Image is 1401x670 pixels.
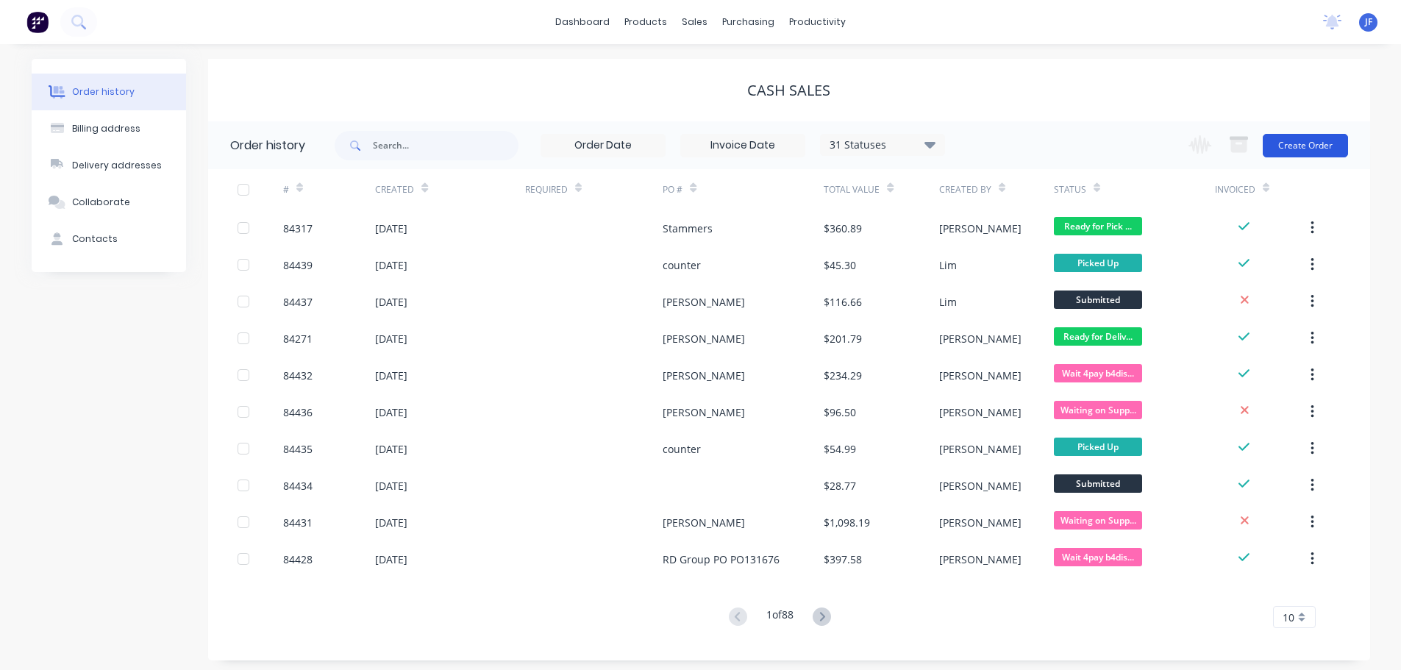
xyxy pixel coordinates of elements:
[939,183,991,196] div: Created By
[375,552,407,567] div: [DATE]
[283,257,313,273] div: 84439
[939,331,1022,346] div: [PERSON_NAME]
[1054,364,1142,382] span: Wait 4pay b4dis...
[824,331,862,346] div: $201.79
[747,82,830,99] div: Cash Sales
[766,607,794,628] div: 1 of 88
[663,257,701,273] div: counter
[663,221,713,236] div: Stammers
[1263,134,1348,157] button: Create Order
[283,183,289,196] div: #
[375,169,524,210] div: Created
[824,515,870,530] div: $1,098.19
[939,515,1022,530] div: [PERSON_NAME]
[1054,217,1142,235] span: Ready for Pick ...
[663,169,824,210] div: PO #
[939,552,1022,567] div: [PERSON_NAME]
[824,441,856,457] div: $54.99
[1215,169,1307,210] div: Invoiced
[283,441,313,457] div: 84435
[663,405,745,420] div: [PERSON_NAME]
[72,159,162,172] div: Delivery addresses
[72,85,135,99] div: Order history
[939,169,1054,210] div: Created By
[824,552,862,567] div: $397.58
[72,196,130,209] div: Collaborate
[1054,254,1142,272] span: Picked Up
[1054,548,1142,566] span: Wait 4pay b4dis...
[283,405,313,420] div: 84436
[681,135,805,157] input: Invoice Date
[1054,401,1142,419] span: Waiting on Supp...
[1054,511,1142,530] span: Waiting on Supp...
[283,552,313,567] div: 84428
[525,183,568,196] div: Required
[663,183,682,196] div: PO #
[663,441,701,457] div: counter
[375,183,414,196] div: Created
[824,294,862,310] div: $116.66
[26,11,49,33] img: Factory
[617,11,674,33] div: products
[283,169,375,210] div: #
[375,478,407,493] div: [DATE]
[375,257,407,273] div: [DATE]
[715,11,782,33] div: purchasing
[525,169,663,210] div: Required
[72,232,118,246] div: Contacts
[824,368,862,383] div: $234.29
[939,294,957,310] div: Lim
[1054,169,1215,210] div: Status
[375,294,407,310] div: [DATE]
[939,441,1022,457] div: [PERSON_NAME]
[548,11,617,33] a: dashboard
[32,184,186,221] button: Collaborate
[1283,610,1294,625] span: 10
[821,137,944,153] div: 31 Statuses
[230,137,305,154] div: Order history
[939,405,1022,420] div: [PERSON_NAME]
[32,110,186,147] button: Billing address
[32,74,186,110] button: Order history
[1054,291,1142,309] span: Submitted
[1215,183,1255,196] div: Invoiced
[824,257,856,273] div: $45.30
[1054,183,1086,196] div: Status
[541,135,665,157] input: Order Date
[939,478,1022,493] div: [PERSON_NAME]
[283,515,313,530] div: 84431
[663,368,745,383] div: [PERSON_NAME]
[824,169,938,210] div: Total Value
[375,515,407,530] div: [DATE]
[663,294,745,310] div: [PERSON_NAME]
[1365,15,1372,29] span: JF
[824,478,856,493] div: $28.77
[1054,474,1142,493] span: Submitted
[782,11,853,33] div: productivity
[283,294,313,310] div: 84437
[663,515,745,530] div: [PERSON_NAME]
[32,221,186,257] button: Contacts
[824,405,856,420] div: $96.50
[283,368,313,383] div: 84432
[375,368,407,383] div: [DATE]
[824,183,880,196] div: Total Value
[939,221,1022,236] div: [PERSON_NAME]
[375,221,407,236] div: [DATE]
[32,147,186,184] button: Delivery addresses
[1054,438,1142,456] span: Picked Up
[663,331,745,346] div: [PERSON_NAME]
[283,221,313,236] div: 84317
[72,122,140,135] div: Billing address
[283,331,313,346] div: 84271
[663,552,780,567] div: RD Group PO PO131676
[375,331,407,346] div: [DATE]
[375,405,407,420] div: [DATE]
[939,257,957,273] div: Lim
[1054,327,1142,346] span: Ready for Deliv...
[824,221,862,236] div: $360.89
[939,368,1022,383] div: [PERSON_NAME]
[283,478,313,493] div: 84434
[375,441,407,457] div: [DATE]
[373,131,518,160] input: Search...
